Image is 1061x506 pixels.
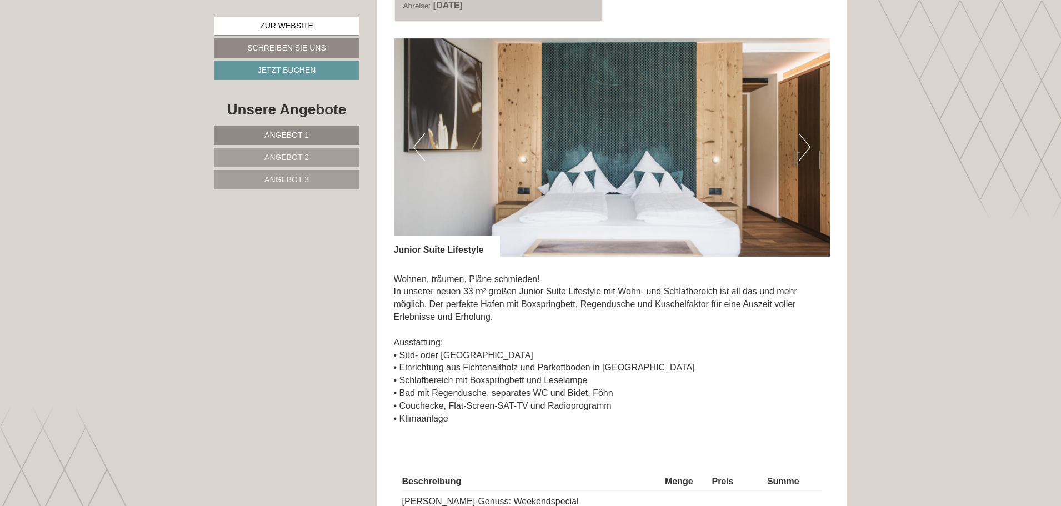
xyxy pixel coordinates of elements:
[214,17,359,36] a: Zur Website
[708,473,763,490] th: Preis
[660,473,708,490] th: Menge
[214,38,359,58] a: Schreiben Sie uns
[403,2,431,10] small: Abreise:
[394,236,501,257] div: Junior Suite Lifestyle
[214,99,359,120] div: Unsere Angebote
[264,131,309,139] span: Angebot 1
[763,473,822,490] th: Summe
[264,153,309,162] span: Angebot 2
[433,1,463,10] b: [DATE]
[394,273,830,425] p: Wohnen, träumen, Pläne schmieden! In unserer neuen 33 m² großen Junior Suite Lifestyle mit Wohn- ...
[394,38,830,257] img: image
[402,473,661,490] th: Beschreibung
[264,175,309,184] span: Angebot 3
[799,133,810,161] button: Next
[413,133,425,161] button: Previous
[214,61,359,80] a: Jetzt buchen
